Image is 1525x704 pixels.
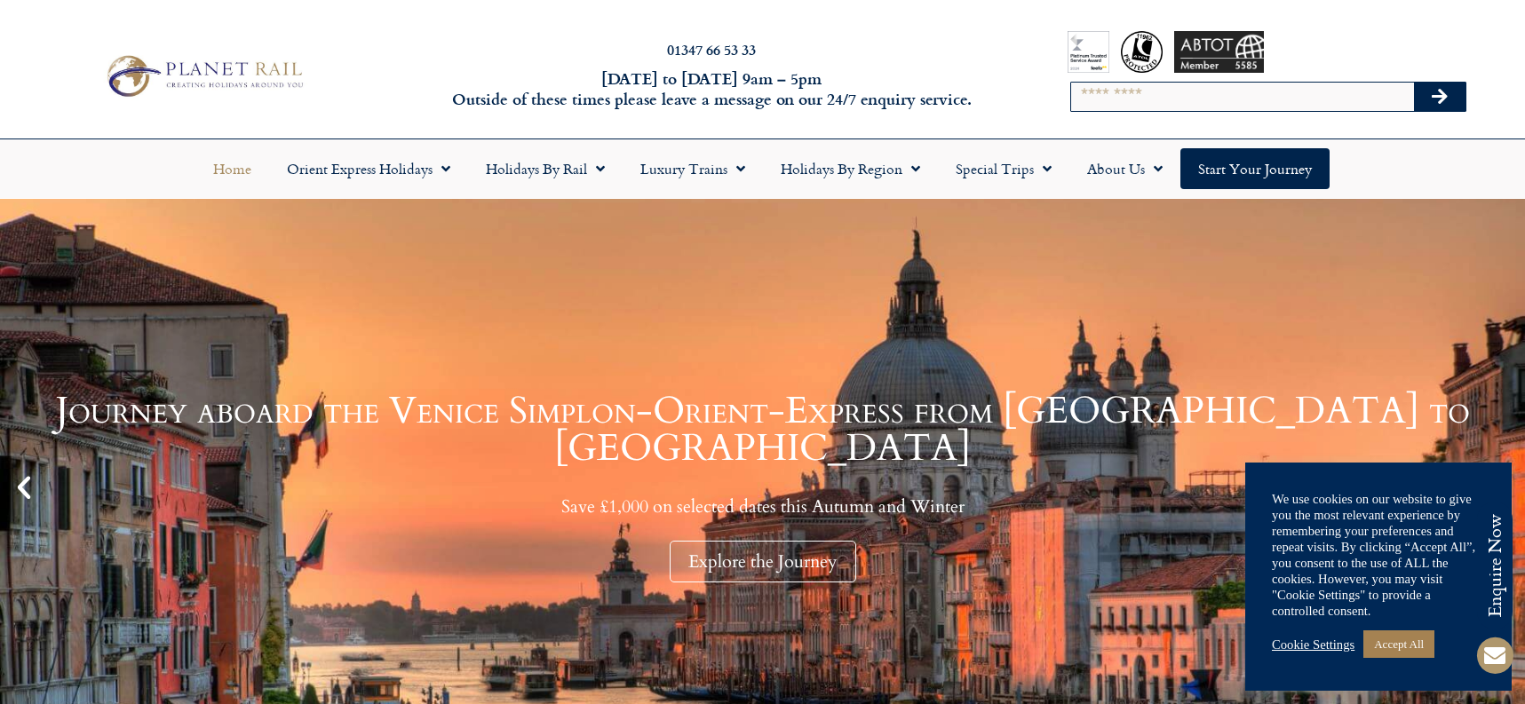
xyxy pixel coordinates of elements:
[99,51,308,102] img: Planet Rail Train Holidays Logo
[938,148,1069,189] a: Special Trips
[670,541,856,582] div: Explore the Journey
[623,148,763,189] a: Luxury Trains
[1272,637,1354,653] a: Cookie Settings
[468,148,623,189] a: Holidays by Rail
[269,148,468,189] a: Orient Express Holidays
[9,472,39,502] div: Previous slide
[195,148,269,189] a: Home
[9,148,1516,189] nav: Menu
[1414,83,1465,111] button: Search
[763,148,938,189] a: Holidays by Region
[411,68,1013,110] h6: [DATE] to [DATE] 9am – 5pm Outside of these times please leave a message on our 24/7 enquiry serv...
[1069,148,1180,189] a: About Us
[1272,491,1485,619] div: We use cookies on our website to give you the most relevant experience by remembering your prefer...
[1180,148,1330,189] a: Start your Journey
[667,39,756,59] a: 01347 66 53 33
[1363,630,1434,658] a: Accept All
[44,495,1481,518] p: Save £1,000 on selected dates this Autumn and Winter
[44,392,1481,467] h1: Journey aboard the Venice Simplon-Orient-Express from [GEOGRAPHIC_DATA] to [GEOGRAPHIC_DATA]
